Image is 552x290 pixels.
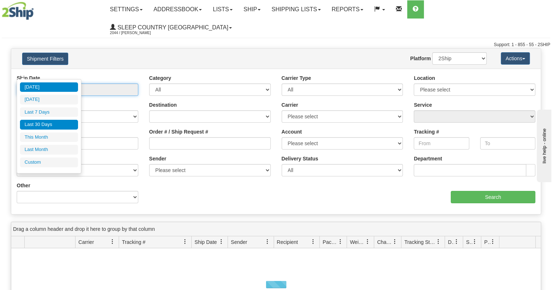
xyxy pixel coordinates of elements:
[361,236,374,248] a: Weight filter column settings
[282,101,298,109] label: Carrier
[307,236,319,248] a: Recipient filter column settings
[450,236,463,248] a: Delivery Status filter column settings
[238,0,266,19] a: Ship
[414,155,442,162] label: Department
[414,101,432,109] label: Service
[414,74,435,82] label: Location
[323,238,338,246] span: Packages
[22,53,68,65] button: Shipment Filters
[149,101,177,109] label: Destination
[207,0,238,19] a: Lists
[282,74,311,82] label: Carrier Type
[414,128,439,135] label: Tracking #
[105,0,148,19] a: Settings
[277,238,298,246] span: Recipient
[20,82,78,92] li: [DATE]
[2,42,550,48] div: Support: 1 - 855 - 55 - 2SHIP
[535,108,551,182] iframe: chat widget
[149,155,166,162] label: Sender
[389,236,401,248] a: Charge filter column settings
[2,2,34,20] img: logo2044.jpg
[466,238,472,246] span: Shipment Issues
[20,120,78,130] li: Last 30 Days
[20,158,78,167] li: Custom
[5,6,67,12] div: live help - online
[451,191,535,203] input: Search
[215,236,228,248] a: Ship Date filter column settings
[149,74,171,82] label: Category
[195,238,217,246] span: Ship Date
[377,238,392,246] span: Charge
[350,238,365,246] span: Weight
[20,132,78,142] li: This Month
[20,107,78,117] li: Last 7 Days
[266,0,326,19] a: Shipping lists
[282,155,318,162] label: Delivery Status
[404,238,436,246] span: Tracking Status
[414,137,469,150] input: From
[11,222,541,236] div: grid grouping header
[231,238,247,246] span: Sender
[116,24,228,30] span: Sleep Country [GEOGRAPHIC_DATA]
[282,128,302,135] label: Account
[334,236,347,248] a: Packages filter column settings
[110,29,164,37] span: 2044 / [PERSON_NAME]
[432,236,445,248] a: Tracking Status filter column settings
[17,74,40,82] label: Ship Date
[122,238,146,246] span: Tracking #
[78,238,94,246] span: Carrier
[106,236,119,248] a: Carrier filter column settings
[105,19,237,37] a: Sleep Country [GEOGRAPHIC_DATA] 2044 / [PERSON_NAME]
[501,52,530,65] button: Actions
[469,236,481,248] a: Shipment Issues filter column settings
[20,145,78,155] li: Last Month
[20,95,78,105] li: [DATE]
[261,236,274,248] a: Sender filter column settings
[149,128,208,135] label: Order # / Ship Request #
[17,182,30,189] label: Other
[148,0,208,19] a: Addressbook
[179,236,191,248] a: Tracking # filter column settings
[448,238,454,246] span: Delivery Status
[410,55,431,62] label: Platform
[487,236,499,248] a: Pickup Status filter column settings
[326,0,369,19] a: Reports
[480,137,535,150] input: To
[484,238,490,246] span: Pickup Status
